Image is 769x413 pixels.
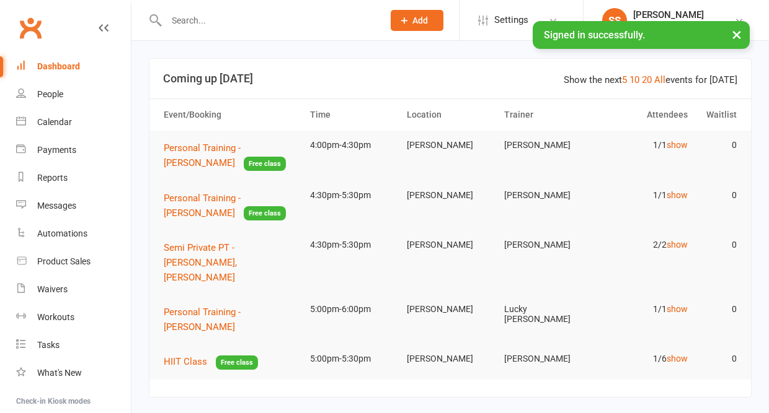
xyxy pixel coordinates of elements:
[667,190,688,200] a: show
[596,131,693,160] td: 1/1
[596,181,693,210] td: 1/1
[16,248,131,276] a: Product Sales
[401,230,499,259] td: [PERSON_NAME]
[164,354,258,370] button: HIIT ClassFree class
[16,276,131,303] a: Waivers
[693,131,742,160] td: 0
[16,164,131,192] a: Reports
[622,74,627,85] a: 5
[499,295,596,334] td: Lucky [PERSON_NAME]
[37,228,87,238] div: Automations
[15,12,46,43] a: Clubworx
[304,344,402,373] td: 5:00pm-5:30pm
[401,99,499,131] th: Location
[693,344,742,373] td: 0
[596,230,693,259] td: 2/2
[499,99,596,131] th: Trainer
[412,15,428,25] span: Add
[499,230,596,259] td: [PERSON_NAME]
[633,20,704,32] div: Bodyline Fitness
[494,6,528,34] span: Settings
[37,117,72,127] div: Calendar
[37,61,80,71] div: Dashboard
[216,355,258,370] span: Free class
[16,359,131,387] a: What's New
[37,368,82,378] div: What's New
[401,344,499,373] td: [PERSON_NAME]
[164,191,299,221] button: Personal Training - [PERSON_NAME]Free class
[16,53,131,80] a: Dashboard
[304,181,402,210] td: 4:30pm-5:30pm
[16,192,131,220] a: Messages
[667,140,688,150] a: show
[726,21,748,48] button: ×
[304,230,402,259] td: 4:30pm-5:30pm
[244,157,286,171] span: Free class
[16,108,131,136] a: Calendar
[164,242,237,283] span: Semi Private PT - [PERSON_NAME], [PERSON_NAME]
[629,74,639,85] a: 10
[164,306,241,333] span: Personal Training - [PERSON_NAME]
[401,181,499,210] td: [PERSON_NAME]
[499,344,596,373] td: [PERSON_NAME]
[244,206,286,220] span: Free class
[499,181,596,210] td: [PERSON_NAME]
[162,12,375,29] input: Search...
[596,344,693,373] td: 1/6
[693,230,742,259] td: 0
[16,303,131,331] a: Workouts
[544,29,645,41] span: Signed in successfully.
[37,201,76,211] div: Messages
[37,256,91,266] div: Product Sales
[693,181,742,210] td: 0
[37,89,63,99] div: People
[401,295,499,324] td: [PERSON_NAME]
[633,9,704,20] div: [PERSON_NAME]
[667,354,688,363] a: show
[667,240,688,250] a: show
[667,304,688,314] a: show
[16,220,131,248] a: Automations
[164,142,241,168] span: Personal Training - [PERSON_NAME]
[163,72,737,85] h3: Coming up [DATE]
[304,131,402,160] td: 4:00pm-4:30pm
[158,99,304,131] th: Event/Booking
[16,80,131,108] a: People
[37,312,74,322] div: Workouts
[37,340,60,350] div: Tasks
[693,99,742,131] th: Waitlist
[37,173,68,183] div: Reports
[499,131,596,160] td: [PERSON_NAME]
[693,295,742,324] td: 0
[304,99,402,131] th: Time
[164,356,207,367] span: HIIT Class
[164,141,299,171] button: Personal Training - [PERSON_NAME]Free class
[164,305,299,334] button: Personal Training - [PERSON_NAME]
[164,240,299,285] button: Semi Private PT - [PERSON_NAME], [PERSON_NAME]
[164,193,241,219] span: Personal Training - [PERSON_NAME]
[37,284,68,294] div: Waivers
[654,74,665,85] a: All
[602,8,627,33] div: SS
[596,295,693,324] td: 1/1
[16,136,131,164] a: Payments
[596,99,693,131] th: Attendees
[16,331,131,359] a: Tasks
[391,10,443,31] button: Add
[642,74,652,85] a: 20
[304,295,402,324] td: 5:00pm-6:00pm
[401,131,499,160] td: [PERSON_NAME]
[37,145,76,155] div: Payments
[564,72,737,87] div: Show the next events for [DATE]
